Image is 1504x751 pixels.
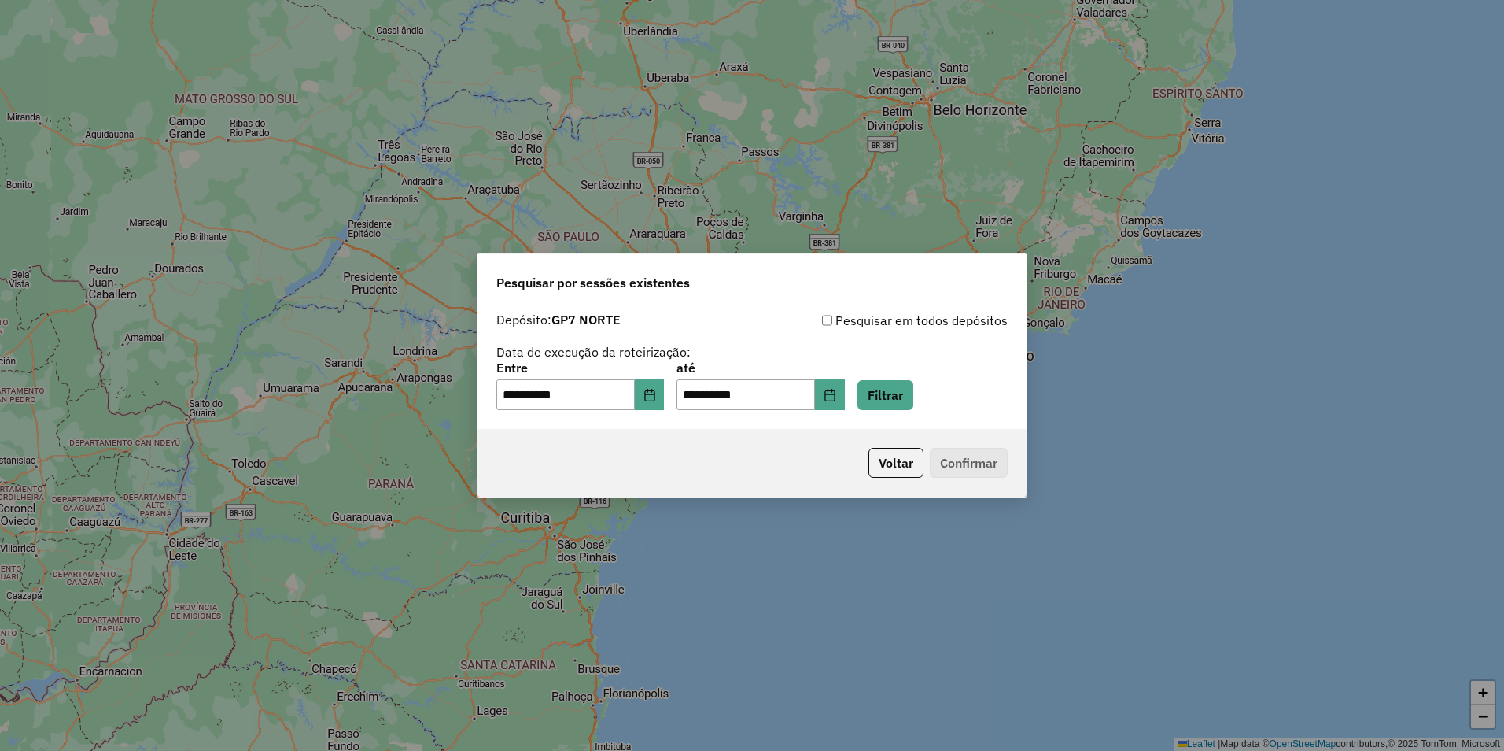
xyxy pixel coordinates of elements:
[496,273,690,292] span: Pesquisar por sessões existentes
[551,312,621,327] strong: GP7 NORTE
[676,358,844,377] label: até
[496,342,691,361] label: Data de execução da roteirização:
[496,310,621,329] label: Depósito:
[815,379,845,411] button: Choose Date
[635,379,665,411] button: Choose Date
[752,311,1008,330] div: Pesquisar em todos depósitos
[868,448,923,478] button: Voltar
[496,358,664,377] label: Entre
[857,380,913,410] button: Filtrar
